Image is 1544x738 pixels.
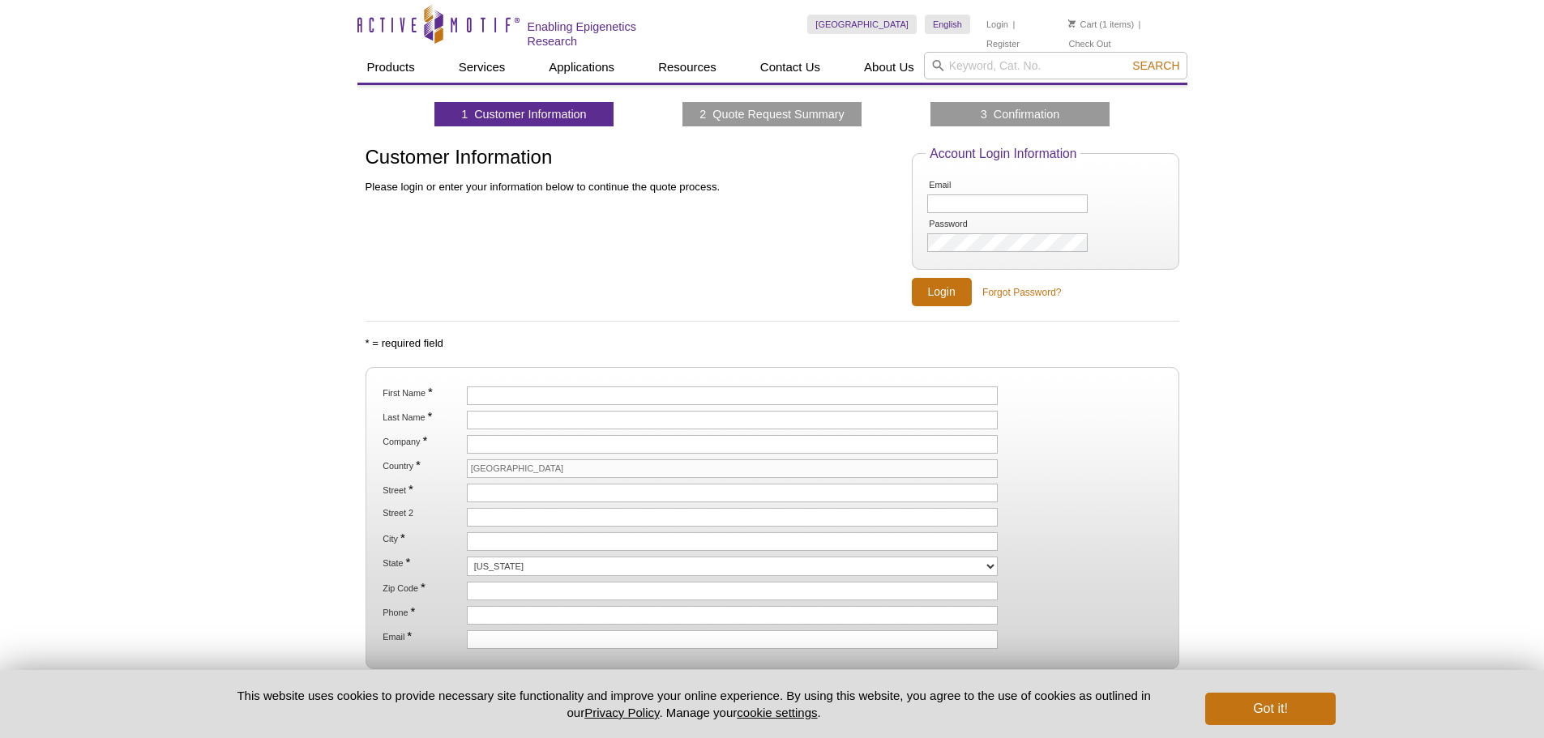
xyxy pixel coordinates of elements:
p: * = required field [366,336,1179,351]
input: Login [912,278,972,306]
label: Street [381,484,464,496]
label: Password [927,219,1010,229]
a: Services [449,52,515,83]
p: Please login or enter your information below to continue the quote process. [366,180,896,194]
a: English [925,15,970,34]
li: | [1139,15,1141,34]
label: City [381,532,464,544]
a: About Us [854,52,924,83]
label: Email [927,180,1010,190]
li: | [1012,15,1015,34]
a: 3 Confirmation [981,107,1060,122]
label: Street 2 [381,508,464,518]
label: Phone [381,606,464,618]
a: Contact Us [751,52,830,83]
a: Applications [539,52,624,83]
label: Last Name [381,411,464,423]
a: Forgot Password? [982,285,1061,300]
label: Company [381,435,464,447]
a: Products [357,52,425,83]
label: Country [381,459,464,471]
p: This website uses cookies to provide necessary site functionality and improve your online experie... [209,687,1179,721]
button: Search [1127,58,1184,73]
label: Email [381,630,464,642]
label: First Name [381,386,464,399]
a: 2 Quote Request Summary [699,107,844,122]
li: (1 items) [1068,15,1134,34]
button: cookie settings [737,706,817,719]
a: Register [986,38,1020,49]
a: Resources [648,52,726,83]
a: Privacy Policy [584,706,659,719]
input: Keyword, Cat. No. [924,52,1187,79]
a: Check Out [1068,38,1110,49]
legend: Account Login Information [926,147,1080,161]
span: Search [1132,59,1179,72]
label: State [381,557,464,569]
button: Got it! [1205,693,1335,725]
h2: Enabling Epigenetics Research [528,19,689,49]
a: [GEOGRAPHIC_DATA] [807,15,917,34]
label: Zip Code [381,582,464,594]
a: Cart [1068,19,1097,30]
a: Login [986,19,1008,30]
a: 1 Customer Information [461,107,586,122]
h1: Customer Information [366,147,896,170]
img: Your Cart [1068,19,1076,28]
